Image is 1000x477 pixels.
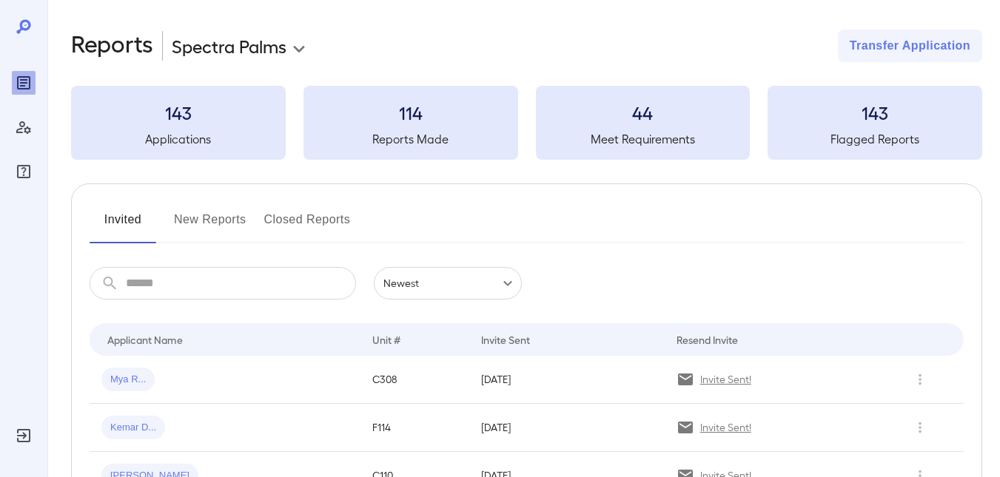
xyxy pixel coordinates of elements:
[372,331,400,348] div: Unit #
[536,130,751,148] h5: Meet Requirements
[12,424,36,447] div: Log Out
[908,368,932,391] button: Row Actions
[71,130,286,148] h5: Applications
[303,101,518,124] h3: 114
[71,30,153,62] h2: Reports
[768,130,982,148] h5: Flagged Reports
[303,130,518,148] h5: Reports Made
[174,208,246,243] button: New Reports
[12,71,36,95] div: Reports
[90,208,156,243] button: Invited
[677,331,738,348] div: Resend Invite
[71,86,982,160] summary: 143Applications114Reports Made44Meet Requirements143Flagged Reports
[481,331,530,348] div: Invite Sent
[107,331,183,348] div: Applicant Name
[360,356,469,404] td: C308
[838,30,982,62] button: Transfer Application
[908,416,932,439] button: Row Actions
[768,101,982,124] h3: 143
[360,404,469,452] td: F114
[101,421,165,435] span: Kemar D...
[101,373,155,387] span: Mya R...
[172,34,286,58] p: Spectra Palms
[700,372,751,387] p: Invite Sent!
[469,356,665,404] td: [DATE]
[264,208,351,243] button: Closed Reports
[71,101,286,124] h3: 143
[536,101,751,124] h3: 44
[12,160,36,183] div: FAQ
[469,404,665,452] td: [DATE]
[374,267,522,300] div: Newest
[12,115,36,139] div: Manage Users
[700,420,751,435] p: Invite Sent!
